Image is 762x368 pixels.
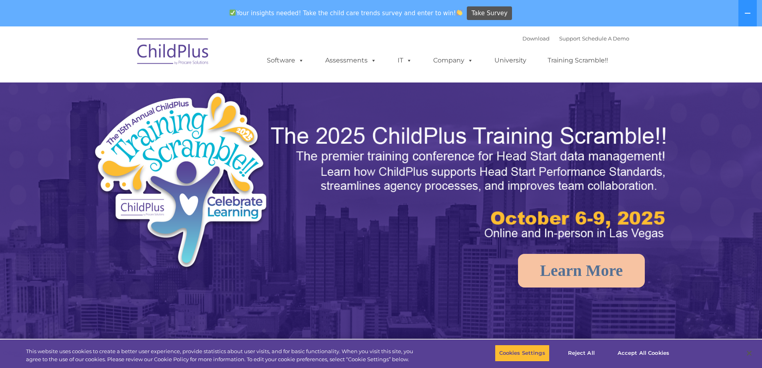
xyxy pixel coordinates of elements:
[425,52,481,68] a: Company
[495,345,550,362] button: Cookies Settings
[522,35,550,42] a: Download
[467,6,512,20] a: Take Survey
[230,10,236,16] img: ✅
[456,10,462,16] img: 👏
[259,52,312,68] a: Software
[559,35,580,42] a: Support
[518,254,645,288] a: Learn More
[111,86,145,92] span: Phone number
[613,345,674,362] button: Accept All Cookies
[556,345,606,362] button: Reject All
[390,52,420,68] a: IT
[133,33,213,73] img: ChildPlus by Procare Solutions
[26,348,419,363] div: This website uses cookies to create a better user experience, provide statistics about user visit...
[317,52,384,68] a: Assessments
[472,6,508,20] span: Take Survey
[522,35,629,42] font: |
[740,344,758,362] button: Close
[486,52,534,68] a: University
[540,52,616,68] a: Training Scramble!!
[582,35,629,42] a: Schedule A Demo
[226,5,466,21] span: Your insights needed! Take the child care trends survey and enter to win!
[111,53,136,59] span: Last name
